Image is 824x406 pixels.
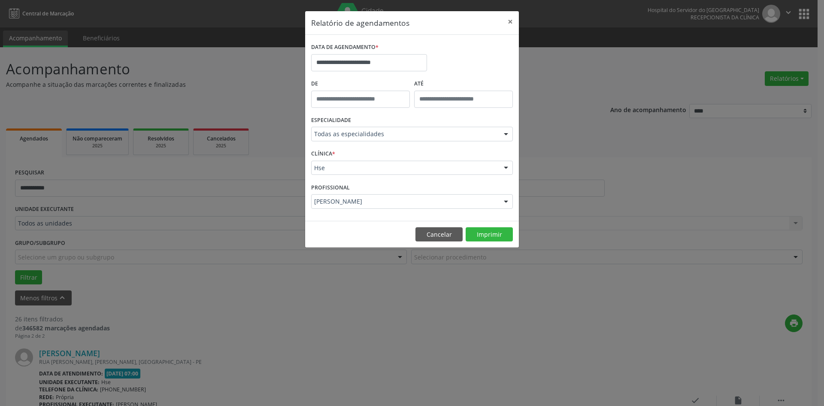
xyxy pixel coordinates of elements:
[415,227,463,242] button: Cancelar
[311,181,350,194] label: PROFISSIONAL
[502,11,519,32] button: Close
[314,164,495,172] span: Hse
[314,197,495,206] span: [PERSON_NAME]
[311,41,379,54] label: DATA DE AGENDAMENTO
[466,227,513,242] button: Imprimir
[311,77,410,91] label: De
[311,17,409,28] h5: Relatório de agendamentos
[311,147,335,161] label: CLÍNICA
[314,130,495,138] span: Todas as especialidades
[311,114,351,127] label: ESPECIALIDADE
[414,77,513,91] label: ATÉ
